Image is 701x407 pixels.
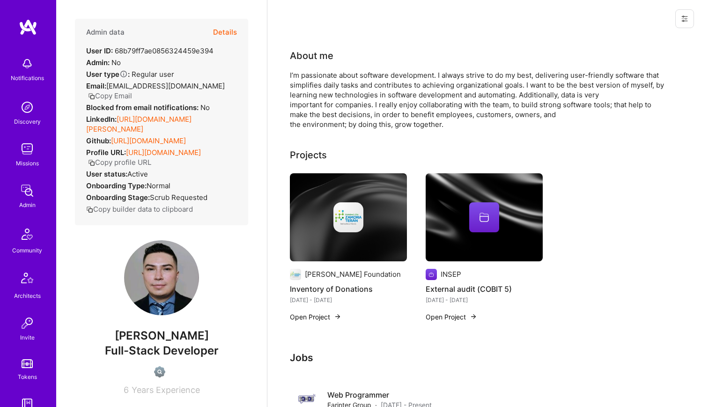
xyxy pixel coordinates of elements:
h3: Jobs [290,352,679,363]
div: No [86,58,121,67]
h4: External audit (COBIT 5) [426,283,543,295]
div: Notifications [11,73,44,83]
a: [URL][DOMAIN_NAME] [126,148,201,157]
div: [DATE] - [DATE] [290,295,407,305]
h4: Web Programmer [327,390,432,400]
div: 68b79ff7ae0856324459e394 [86,46,214,56]
h4: Inventory of Donations [290,283,407,295]
img: User Avatar [124,240,199,315]
span: Scrub Requested [150,193,207,202]
div: I’m passionate about software development. I always strive to do my best, delivering user-friendl... [290,70,664,129]
i: Help [119,70,128,78]
button: Copy profile URL [88,157,151,167]
strong: Email: [86,81,106,90]
span: [EMAIL_ADDRESS][DOMAIN_NAME] [106,81,225,90]
img: Architects [16,268,38,291]
span: Years Experience [132,385,200,395]
img: Not Scrubbed [154,366,165,377]
img: discovery [18,98,37,117]
div: Admin [19,200,36,210]
button: Copy builder data to clipboard [86,204,193,214]
div: Community [12,245,42,255]
img: Invite [18,314,37,333]
button: Open Project [426,312,477,322]
img: Company logo [426,269,437,280]
button: Details [213,19,237,46]
strong: User ID: [86,46,113,55]
div: Architects [14,291,41,301]
button: Open Project [290,312,341,322]
a: [URL][DOMAIN_NAME] [111,136,186,145]
a: [URL][DOMAIN_NAME][PERSON_NAME] [86,115,192,133]
strong: LinkedIn: [86,115,117,124]
img: admin teamwork [18,181,37,200]
img: cover [290,173,407,261]
div: Regular user [86,69,174,79]
div: Missions [16,158,39,168]
div: INSEP [441,269,461,279]
div: [PERSON_NAME] Foundation [305,269,401,279]
div: No [86,103,210,112]
button: Copy Email [88,91,132,101]
span: Active [127,170,148,178]
strong: User status: [86,170,127,178]
img: logo [19,19,37,36]
img: tokens [22,359,33,368]
img: arrow-right [470,313,477,320]
span: normal [147,181,170,190]
strong: Onboarding Stage: [86,193,150,202]
img: teamwork [18,140,37,158]
strong: Onboarding Type: [86,181,147,190]
strong: Github: [86,136,111,145]
strong: User type : [86,70,130,79]
span: Full-Stack Developer [105,344,219,357]
div: Discovery [14,117,41,126]
img: bell [18,54,37,73]
div: Tokens [18,372,37,382]
i: icon Copy [88,93,95,100]
div: Invite [20,333,35,342]
img: arrow-right [334,313,341,320]
strong: Blocked from email notifications: [86,103,200,112]
img: Company logo [290,269,301,280]
strong: Admin: [86,58,110,67]
strong: Profile URL: [86,148,126,157]
span: 6 [124,385,129,395]
i: icon Copy [88,159,95,166]
img: Community [16,223,38,245]
i: icon Copy [86,206,93,213]
div: About me [290,49,333,63]
h4: Admin data [86,28,125,37]
img: cover [426,173,543,261]
div: Projects [290,148,327,162]
span: [PERSON_NAME] [75,329,248,343]
img: Company logo [333,202,363,232]
div: [DATE] - [DATE] [426,295,543,305]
